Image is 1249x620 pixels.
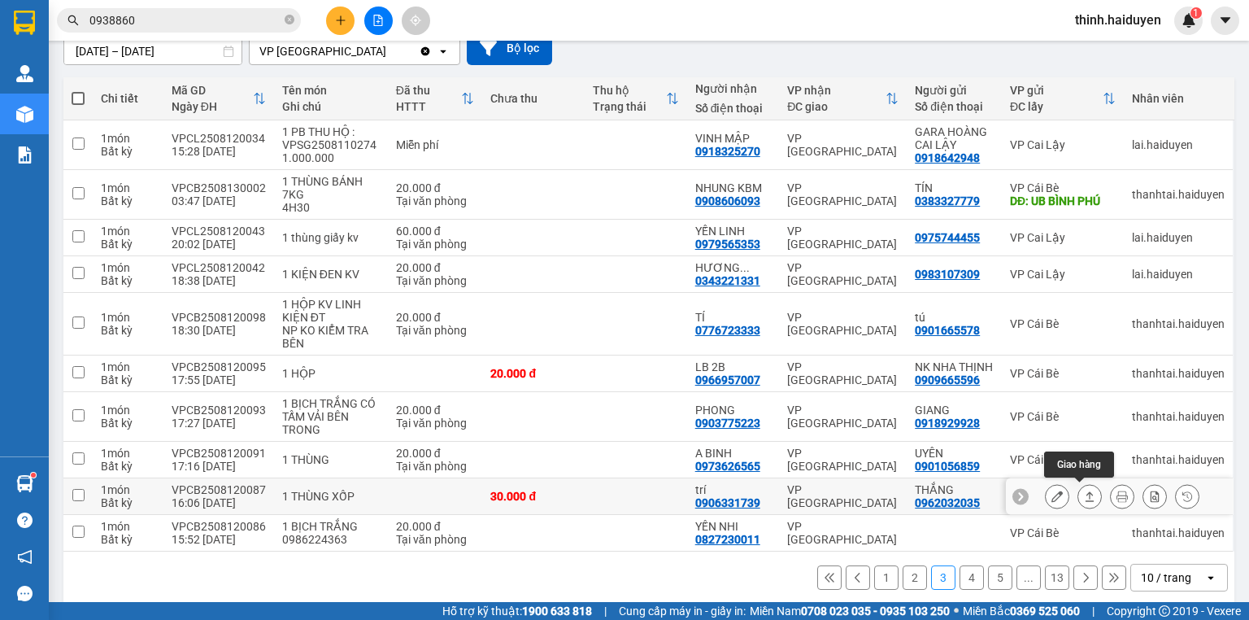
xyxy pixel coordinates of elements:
[172,360,266,373] div: VPCB2508120095
[172,447,266,460] div: VPCB2508120091
[787,483,899,509] div: VP [GEOGRAPHIC_DATA]
[172,145,266,158] div: 15:28 [DATE]
[695,404,772,417] div: PHONG
[89,11,281,29] input: Tìm tên, số ĐT hoặc mã đơn
[1182,13,1196,28] img: icon-new-feature
[282,231,380,244] div: 1 thùng giấy kv
[695,520,772,533] div: YẾN NHI
[931,565,955,590] button: 3
[188,85,323,108] div: 90.000
[915,496,980,509] div: 0962032035
[695,238,760,251] div: 0979565353
[695,82,772,95] div: Người nhận
[750,602,950,620] span: Miền Nam
[163,77,274,120] th: Toggle SortBy
[695,261,772,274] div: HƯƠNG GIANG
[695,483,772,496] div: trí
[801,605,950,618] strong: 0708 023 035 - 0935 103 250
[695,417,760,430] div: 0903775223
[1010,100,1103,113] div: ĐC lấy
[1077,484,1102,509] div: Giao hàng
[1132,410,1225,423] div: thanhtai.haiduyen
[172,181,266,194] div: VPCB2508130002
[396,238,475,251] div: Tại văn phòng
[604,602,607,620] span: |
[988,565,1012,590] button: 5
[787,520,899,546] div: VP [GEOGRAPHIC_DATA]
[593,84,666,97] div: Thu hộ
[915,231,980,244] div: 0975744455
[101,261,155,274] div: 1 món
[963,602,1080,620] span: Miền Bắc
[172,100,253,113] div: Ngày ĐH
[915,84,994,97] div: Người gửi
[915,460,980,473] div: 0901056859
[874,565,899,590] button: 1
[14,15,39,33] span: Gửi:
[388,43,389,59] input: Selected VP Sài Gòn.
[1010,605,1080,618] strong: 0369 525 060
[190,33,321,53] div: [PERSON_NAME]
[960,565,984,590] button: 4
[282,100,380,113] div: Ghi chú
[396,84,462,97] div: Đã thu
[1010,410,1116,423] div: VP Cái Bè
[619,602,746,620] span: Cung cấp máy in - giấy in:
[1092,602,1095,620] span: |
[396,181,475,194] div: 20.000 đ
[190,14,321,33] div: VP An Cư
[1010,231,1116,244] div: VP Cai Lậy
[396,225,475,238] div: 60.000 đ
[787,447,899,473] div: VP [GEOGRAPHIC_DATA]
[402,7,430,35] button: aim
[172,311,266,324] div: VPCB2508120098
[282,490,380,503] div: 1 THÙNG XỐP
[166,116,188,139] span: SL
[1010,317,1116,330] div: VP Cái Bè
[172,460,266,473] div: 17:16 [DATE]
[1132,231,1225,244] div: lai.haiduyen
[915,417,980,430] div: 0918929928
[695,447,772,460] div: A BINH
[364,7,393,35] button: file-add
[172,274,266,287] div: 18:38 [DATE]
[101,324,155,337] div: Bất kỳ
[787,360,899,386] div: VP [GEOGRAPHIC_DATA]
[172,404,266,417] div: VPCB2508120093
[915,125,994,151] div: GARA HOÀNG CAI LẬY
[396,460,475,473] div: Tại văn phòng
[396,138,475,151] div: Miễn phí
[16,106,33,123] img: warehouse-icon
[442,602,592,620] span: Hỗ trợ kỹ thuật:
[282,201,380,214] div: 4H30
[101,181,155,194] div: 1 món
[172,261,266,274] div: VPCL2508120042
[467,32,552,65] button: Bộ lọc
[172,324,266,337] div: 18:30 [DATE]
[1132,453,1225,466] div: thanhtai.haiduyen
[1132,268,1225,281] div: lai.haiduyen
[490,367,577,380] div: 20.000 đ
[396,194,475,207] div: Tại văn phòng
[396,324,475,337] div: Tại văn phòng
[490,92,577,105] div: Chưa thu
[915,373,980,386] div: 0909665596
[1010,84,1103,97] div: VP gửi
[1010,194,1116,207] div: DĐ: UB BÌNH PHÚ
[396,261,475,274] div: 20.000 đ
[695,274,760,287] div: 0343221331
[172,84,253,97] div: Mã GD
[1211,7,1239,35] button: caret-down
[282,175,380,201] div: 1 THÙNG BÁNH 7KG
[101,194,155,207] div: Bất kỳ
[67,15,79,26] span: search
[1010,138,1116,151] div: VP Cai Lậy
[695,496,760,509] div: 0906331739
[335,15,346,26] span: plus
[282,84,380,97] div: Tên món
[101,360,155,373] div: 1 món
[282,453,380,466] div: 1 THÙNG
[396,447,475,460] div: 20.000 đ
[326,7,355,35] button: plus
[101,225,155,238] div: 1 món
